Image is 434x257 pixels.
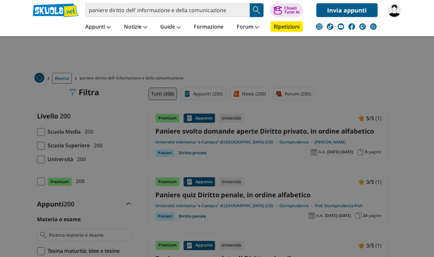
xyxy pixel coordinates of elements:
[122,21,149,33] a: Notizie
[235,21,261,33] a: Forum
[338,23,344,30] img: youtube
[316,23,323,30] img: instagram
[370,23,377,30] img: WhatsApp
[316,3,378,17] a: Invia appunti
[387,3,401,17] img: Aledaphne98
[359,23,366,30] img: twitch
[84,21,112,33] a: Appunti
[270,21,303,32] a: Ripetizioni
[192,21,225,33] a: Formazione
[327,23,333,30] img: tiktok
[252,5,262,15] img: Cerca appunti, riassunti o versioni
[348,23,355,30] img: facebook
[284,6,300,14] div: Chiedi Tutor AI
[250,3,264,17] button: Search Button
[270,3,303,17] button: ChiediTutor AI
[159,21,182,33] a: Guide
[85,3,250,17] input: Cerca appunti, riassunti o versioni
